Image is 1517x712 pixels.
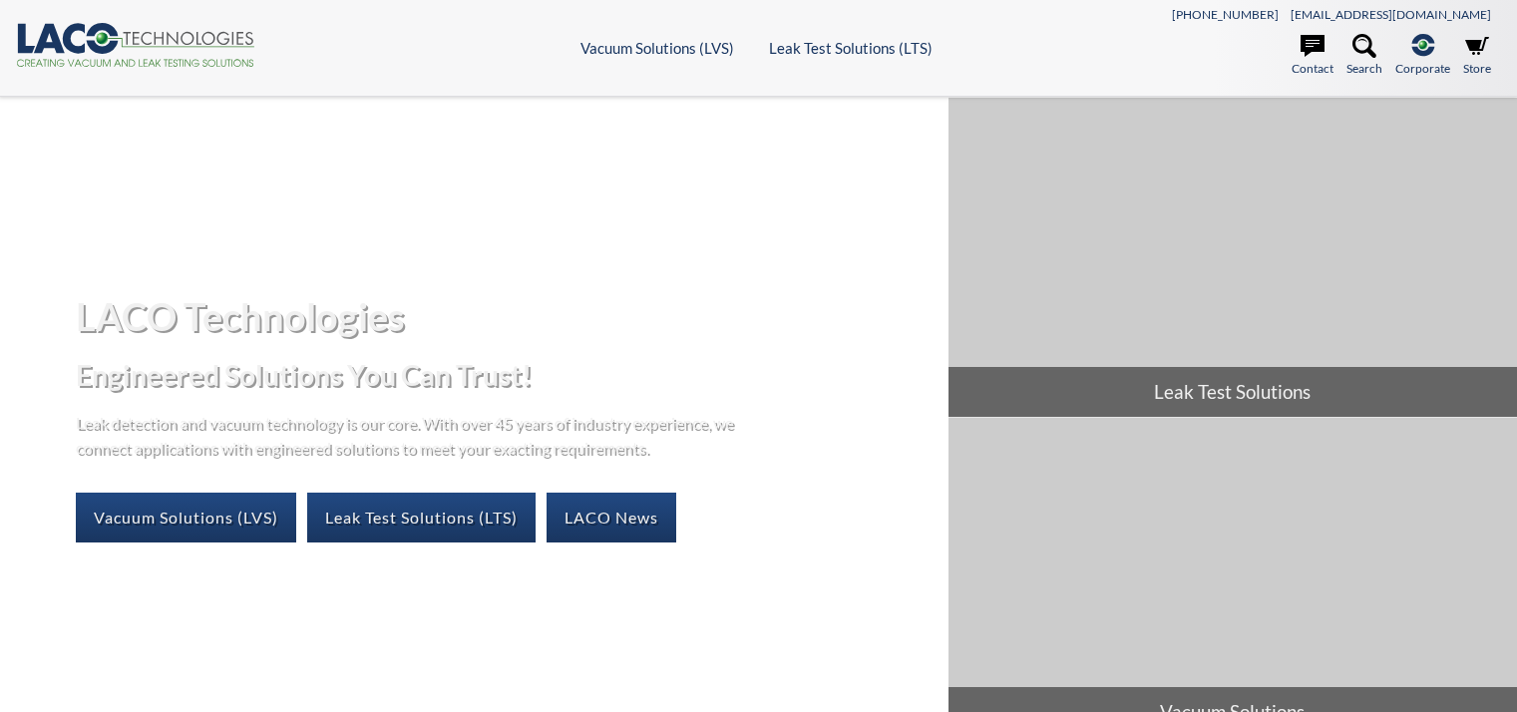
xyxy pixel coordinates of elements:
a: Leak Test Solutions [948,98,1517,417]
a: LACO News [547,493,676,542]
a: Store [1463,34,1491,78]
a: [EMAIL_ADDRESS][DOMAIN_NAME] [1291,7,1491,22]
span: Leak Test Solutions [948,367,1517,417]
p: Leak detection and vacuum technology is our core. With over 45 years of industry experience, we c... [76,410,744,461]
a: Vacuum Solutions (LVS) [580,39,734,57]
a: Leak Test Solutions (LTS) [769,39,933,57]
a: Contact [1292,34,1333,78]
h1: LACO Technologies [76,292,933,341]
a: [PHONE_NUMBER] [1172,7,1279,22]
a: Search [1346,34,1382,78]
span: Corporate [1395,59,1450,78]
h2: Engineered Solutions You Can Trust! [76,357,933,394]
a: Leak Test Solutions (LTS) [307,493,536,542]
a: Vacuum Solutions (LVS) [76,493,296,542]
